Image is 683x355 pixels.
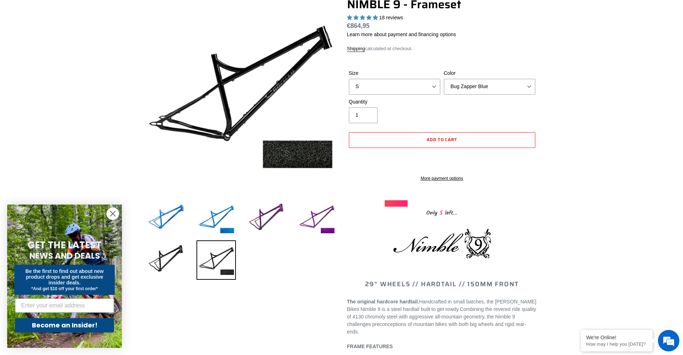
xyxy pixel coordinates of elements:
a: Learn more about payment and financing options [347,32,456,37]
span: 4.89 stars [347,15,379,20]
label: Color [444,69,535,77]
div: Minimize live chat window [118,4,135,21]
span: Be the first to find out about new product drops and get exclusive insider deals. [25,268,104,286]
span: 18 reviews [379,15,403,20]
img: Load image into Gallery viewer, NIMBLE 9 - Frameset [297,199,336,238]
b: FRAME FEATURES [347,344,393,349]
div: Navigation go back [8,39,19,50]
span: 5 [437,208,445,217]
span: We're online! [42,90,99,163]
img: Load image into Gallery viewer, NIMBLE 9 - Frameset [146,199,186,238]
img: Load image into Gallery viewer, NIMBLE 9 - Frameset [247,199,286,238]
span: 29" WHEELS // HARDTAIL // 150MM FRONT [365,279,519,289]
span: *And get $10 off your first order* [31,286,98,291]
button: Add to cart [349,132,535,148]
a: More payment options [349,175,535,182]
img: Load image into Gallery viewer, NIMBLE 9 - Frameset [196,199,236,238]
p: How may I help you today? [586,341,647,347]
img: Load image into Gallery viewer, NIMBLE 9 - Frameset [196,240,236,280]
label: Size [349,69,440,77]
span: Handcrafted in small batches, the [PERSON_NAME] Bikes Nimble 9 is a steel hardtail built to get r... [347,299,536,312]
div: We're Online! [586,335,647,340]
span: Combining the revered ride quality of 4130 chromoly steel with aggressive all-mountain geometry, ... [347,306,536,335]
div: calculated at checkout. [347,45,537,52]
span: NEWS AND DEALS [29,250,100,262]
img: d_696896380_company_1647369064580_696896380 [23,36,41,54]
iframe: PayPal-paypal [349,152,535,167]
textarea: Type your message and hit 'Enter' [4,196,137,221]
label: Quantity [349,98,440,106]
span: €864,95 [347,22,370,29]
span: GET THE LATEST [28,239,101,251]
img: Load image into Gallery viewer, NIMBLE 9 - Frameset [146,240,186,280]
button: Close dialog [106,207,119,220]
div: Only left... [385,207,499,218]
div: Chat with us now [48,40,131,49]
a: Shipping [347,46,365,52]
input: Enter your email address [15,298,114,313]
button: Become an Insider! [15,318,114,332]
strong: The original hardcore hardtail. [347,299,419,304]
span: Add to cart [427,136,457,143]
